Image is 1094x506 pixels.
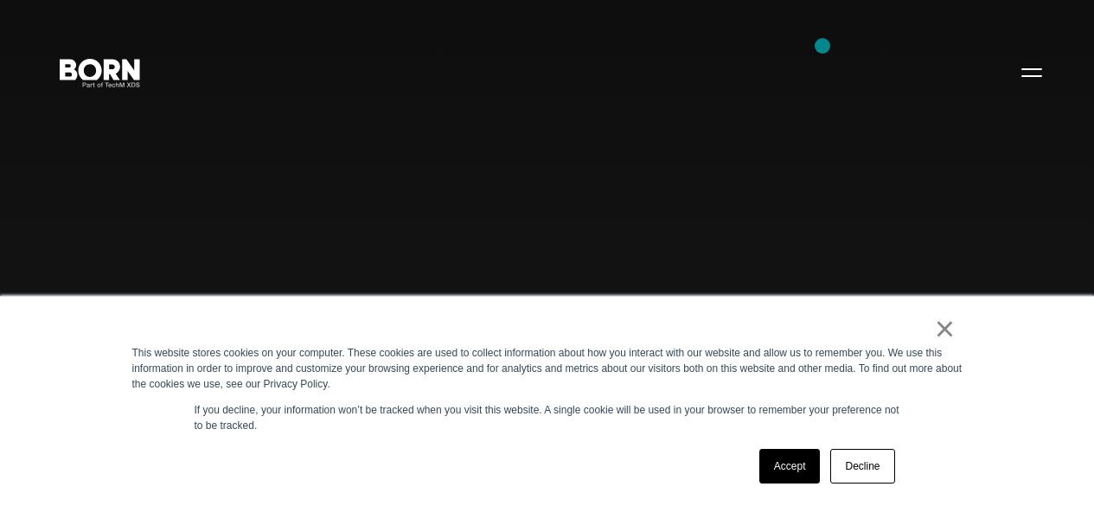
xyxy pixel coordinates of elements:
button: Open [1011,54,1052,90]
a: Decline [830,449,894,484]
a: × [935,321,956,336]
a: Accept [759,449,821,484]
div: This website stores cookies on your computer. These cookies are used to collect information about... [132,345,963,392]
p: If you decline, your information won’t be tracked when you visit this website. A single cookie wi... [195,402,900,433]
